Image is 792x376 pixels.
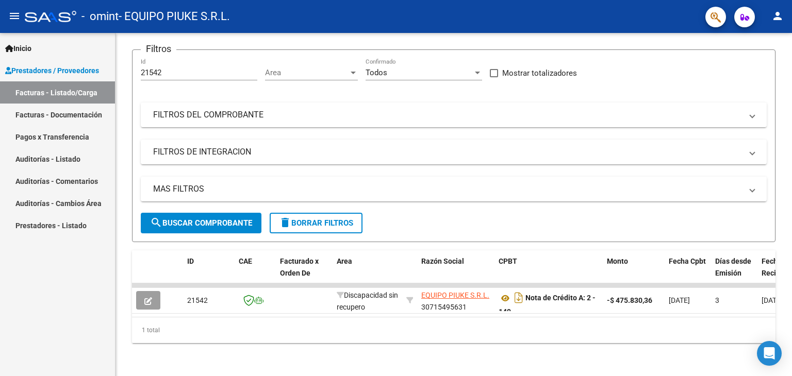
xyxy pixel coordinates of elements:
span: Inicio [5,43,31,54]
span: Buscar Comprobante [150,218,252,228]
button: Borrar Filtros [270,213,362,233]
span: Area [337,257,352,265]
span: CAE [239,257,252,265]
mat-expansion-panel-header: FILTROS DEL COMPROBANTE [141,102,767,127]
div: 1 total [132,317,775,343]
span: 21542 [187,296,208,304]
mat-expansion-panel-header: FILTROS DE INTEGRACION [141,140,767,164]
span: Fecha Cpbt [669,257,706,265]
datatable-header-cell: Facturado x Orden De [276,250,333,296]
span: EQUIPO PIUKE S.R.L. [421,291,489,299]
span: ID [187,257,194,265]
datatable-header-cell: Razón Social [417,250,494,296]
div: 30715495631 [421,289,490,311]
span: Area [265,68,349,77]
span: Todos [366,68,387,77]
span: - omint [81,5,119,28]
datatable-header-cell: CAE [235,250,276,296]
span: Borrar Filtros [279,218,353,228]
datatable-header-cell: Fecha Cpbt [665,250,711,296]
span: CPBT [499,257,517,265]
span: [DATE] [762,296,783,304]
mat-panel-title: FILTROS DE INTEGRACION [153,146,742,158]
span: Mostrar totalizadores [502,67,577,79]
span: Días desde Emisión [715,257,751,277]
datatable-header-cell: CPBT [494,250,603,296]
i: Descargar documento [512,289,525,306]
datatable-header-cell: Días desde Emisión [711,250,757,296]
datatable-header-cell: Monto [603,250,665,296]
datatable-header-cell: ID [183,250,235,296]
span: Prestadores / Proveedores [5,65,99,76]
div: Open Intercom Messenger [757,341,782,366]
span: - EQUIPO PIUKE S.R.L. [119,5,230,28]
mat-icon: menu [8,10,21,22]
h3: Filtros [141,42,176,56]
span: Monto [607,257,628,265]
span: Fecha Recibido [762,257,790,277]
mat-icon: delete [279,216,291,229]
mat-panel-title: MAS FILTROS [153,183,742,195]
mat-icon: search [150,216,162,229]
strong: Nota de Crédito A: 2 - 149 [499,294,596,316]
span: Razón Social [421,257,464,265]
mat-icon: person [771,10,784,22]
strong: -$ 475.830,36 [607,296,652,304]
button: Buscar Comprobante [141,213,261,233]
span: 3 [715,296,719,304]
span: Facturado x Orden De [280,257,319,277]
mat-panel-title: FILTROS DEL COMPROBANTE [153,109,742,121]
datatable-header-cell: Area [333,250,402,296]
mat-expansion-panel-header: MAS FILTROS [141,177,767,201]
span: Discapacidad sin recupero [337,291,398,311]
span: [DATE] [669,296,690,304]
